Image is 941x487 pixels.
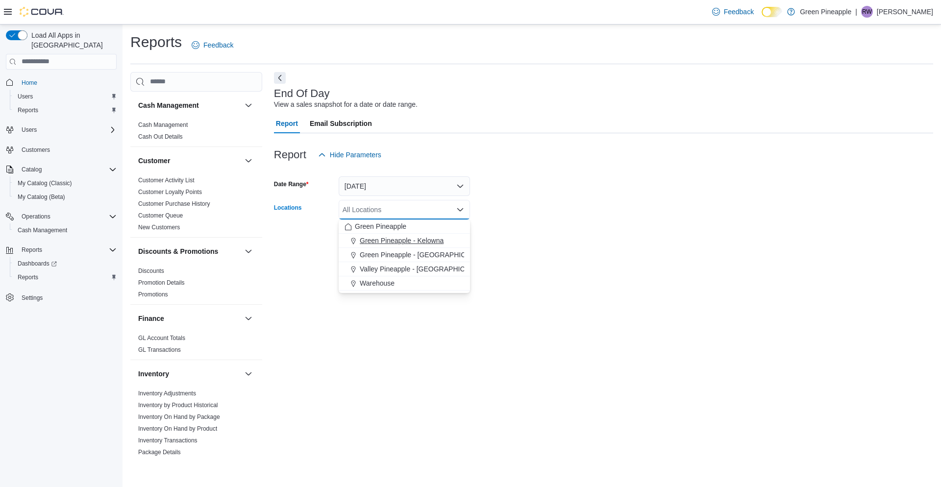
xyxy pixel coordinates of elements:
[762,7,782,17] input: Dark Mode
[274,180,309,188] label: Date Range
[138,133,183,140] a: Cash Out Details
[18,244,46,256] button: Reports
[14,91,37,102] a: Users
[360,250,489,260] span: Green Pineapple - [GEOGRAPHIC_DATA]
[243,313,254,324] button: Finance
[203,40,233,50] span: Feedback
[138,246,218,256] h3: Discounts & Promotions
[360,236,444,245] span: Green Pineapple - Kelowna
[274,204,302,212] label: Locations
[6,72,117,330] nav: Complex example
[138,100,199,110] h3: Cash Management
[10,190,121,204] button: My Catalog (Beta)
[138,390,196,397] a: Inventory Adjustments
[138,223,180,231] span: New Customers
[138,437,198,444] span: Inventory Transactions
[243,245,254,257] button: Discounts & Promotions
[18,244,117,256] span: Reports
[138,401,218,409] span: Inventory by Product Historical
[456,206,464,214] button: Close list of options
[138,448,181,456] span: Package Details
[18,144,54,156] a: Customers
[18,292,47,304] a: Settings
[339,234,470,248] button: Green Pineapple - Kelowna
[18,179,72,187] span: My Catalog (Classic)
[2,243,121,257] button: Reports
[138,413,220,421] span: Inventory On Hand by Package
[22,294,43,302] span: Settings
[14,271,117,283] span: Reports
[138,189,202,195] a: Customer Loyalty Points
[138,212,183,219] a: Customer Queue
[18,164,117,175] span: Catalog
[22,126,37,134] span: Users
[138,121,188,129] span: Cash Management
[18,211,117,222] span: Operations
[138,200,210,208] span: Customer Purchase History
[138,402,218,409] a: Inventory by Product Historical
[138,437,198,444] a: Inventory Transactions
[18,106,38,114] span: Reports
[138,334,185,342] span: GL Account Totals
[2,210,121,223] button: Operations
[138,279,185,286] a: Promotion Details
[708,2,758,22] a: Feedback
[330,150,381,160] span: Hide Parameters
[138,267,164,275] span: Discounts
[18,77,41,89] a: Home
[18,193,65,201] span: My Catalog (Beta)
[18,124,41,136] button: Users
[243,155,254,167] button: Customer
[18,124,117,136] span: Users
[877,6,933,18] p: [PERSON_NAME]
[138,156,170,166] h3: Customer
[22,79,37,87] span: Home
[138,414,220,420] a: Inventory On Hand by Package
[138,346,181,354] span: GL Transactions
[800,6,851,18] p: Green Pineapple
[10,90,121,103] button: Users
[130,32,182,52] h1: Reports
[14,224,71,236] a: Cash Management
[20,7,64,17] img: Cova
[138,177,195,184] a: Customer Activity List
[14,191,69,203] a: My Catalog (Beta)
[2,290,121,304] button: Settings
[18,164,46,175] button: Catalog
[130,119,262,146] div: Cash Management
[130,174,262,237] div: Customer
[10,176,121,190] button: My Catalog (Classic)
[22,213,50,220] span: Operations
[138,369,241,379] button: Inventory
[138,200,210,207] a: Customer Purchase History
[138,100,241,110] button: Cash Management
[339,248,470,262] button: Green Pineapple - [GEOGRAPHIC_DATA]
[2,143,121,157] button: Customers
[138,212,183,219] span: Customer Queue
[14,258,61,269] a: Dashboards
[18,144,117,156] span: Customers
[18,211,54,222] button: Operations
[14,104,117,116] span: Reports
[27,30,117,50] span: Load All Apps in [GEOGRAPHIC_DATA]
[138,425,217,432] a: Inventory On Hand by Product
[355,221,406,231] span: Green Pineapple
[138,291,168,298] a: Promotions
[14,271,42,283] a: Reports
[339,262,470,276] button: Valley Pineapple - [GEOGRAPHIC_DATA]
[14,104,42,116] a: Reports
[138,279,185,287] span: Promotion Details
[339,219,470,291] div: Choose from the following options
[10,223,121,237] button: Cash Management
[18,226,67,234] span: Cash Management
[274,72,286,84] button: Next
[188,35,237,55] a: Feedback
[14,191,117,203] span: My Catalog (Beta)
[14,177,117,189] span: My Catalog (Classic)
[10,257,121,270] a: Dashboards
[862,6,872,18] span: RW
[339,176,470,196] button: [DATE]
[18,76,117,89] span: Home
